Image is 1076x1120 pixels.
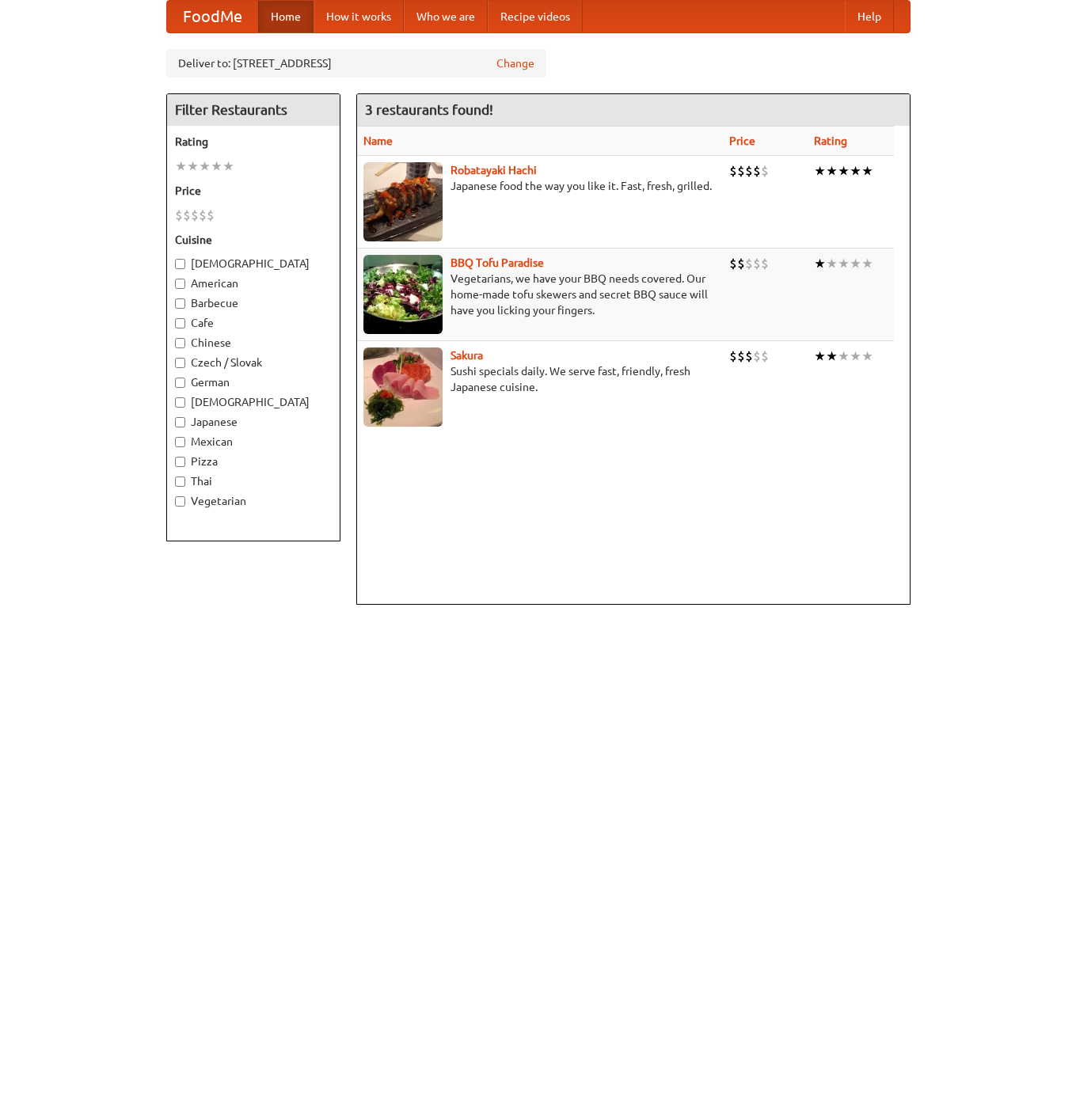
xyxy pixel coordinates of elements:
[814,347,826,365] li: ★
[175,358,185,368] input: Czech / Slovak
[363,162,443,241] img: robatayaki.jpg
[187,158,199,175] li: ★
[753,347,761,365] li: $
[761,255,769,272] li: $
[175,457,185,467] input: Pizza
[175,493,332,509] label: Vegetarian
[258,1,314,32] a: Home
[845,1,894,32] a: Help
[850,255,861,272] li: ★
[729,135,755,147] a: Price
[175,434,332,450] label: Mexican
[175,183,332,199] h5: Price
[175,473,332,489] label: Thai
[175,134,332,150] h5: Rating
[199,158,211,175] li: ★
[753,255,761,272] li: $
[737,162,745,180] li: $
[199,207,207,224] li: $
[167,94,340,126] h4: Filter Restaurants
[175,158,187,175] li: ★
[175,417,185,427] input: Japanese
[745,347,753,365] li: $
[861,162,873,180] li: ★
[175,315,332,331] label: Cafe
[166,49,546,78] div: Deliver to: [STREET_ADDRESS]
[175,355,332,370] label: Czech / Slovak
[861,255,873,272] li: ★
[211,158,222,175] li: ★
[191,207,199,224] li: $
[451,349,483,362] a: Sakura
[753,162,761,180] li: $
[175,437,185,447] input: Mexican
[175,397,185,408] input: [DEMOGRAPHIC_DATA]
[175,394,332,410] label: [DEMOGRAPHIC_DATA]
[737,347,745,365] li: $
[314,1,404,32] a: How it works
[175,207,183,224] li: $
[814,255,826,272] li: ★
[404,1,488,32] a: Who we are
[167,1,258,32] a: FoodMe
[838,255,850,272] li: ★
[365,102,493,117] ng-pluralize: 3 restaurants found!
[496,55,534,71] a: Change
[183,207,191,224] li: $
[175,414,332,430] label: Japanese
[826,162,838,180] li: ★
[745,162,753,180] li: $
[175,318,185,328] input: Cafe
[729,255,737,272] li: $
[175,298,185,309] input: Barbecue
[175,256,332,271] label: [DEMOGRAPHIC_DATA]
[737,255,745,272] li: $
[175,496,185,507] input: Vegetarian
[814,135,847,147] a: Rating
[729,347,737,365] li: $
[451,164,537,177] a: Robatayaki Hachi
[826,255,838,272] li: ★
[175,335,332,351] label: Chinese
[826,347,838,365] li: ★
[363,255,443,334] img: tofuparadise.jpg
[175,275,332,291] label: American
[175,454,332,469] label: Pizza
[861,347,873,365] li: ★
[175,232,332,248] h5: Cuisine
[175,295,332,311] label: Barbecue
[451,256,544,269] a: BBQ Tofu Paradise
[838,162,850,180] li: ★
[175,378,185,388] input: German
[761,162,769,180] li: $
[850,347,861,365] li: ★
[488,1,583,32] a: Recipe videos
[363,178,717,194] p: Japanese food the way you like it. Fast, fresh, grilled.
[363,271,717,318] p: Vegetarians, we have your BBQ needs covered. Our home-made tofu skewers and secret BBQ sauce will...
[175,279,185,289] input: American
[222,158,234,175] li: ★
[850,162,861,180] li: ★
[175,259,185,269] input: [DEMOGRAPHIC_DATA]
[729,162,737,180] li: $
[761,347,769,365] li: $
[363,135,393,147] a: Name
[814,162,826,180] li: ★
[175,374,332,390] label: German
[207,207,215,224] li: $
[363,363,717,395] p: Sushi specials daily. We serve fast, friendly, fresh Japanese cuisine.
[175,338,185,348] input: Chinese
[838,347,850,365] li: ★
[175,476,185,487] input: Thai
[745,255,753,272] li: $
[363,347,443,427] img: sakura.jpg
